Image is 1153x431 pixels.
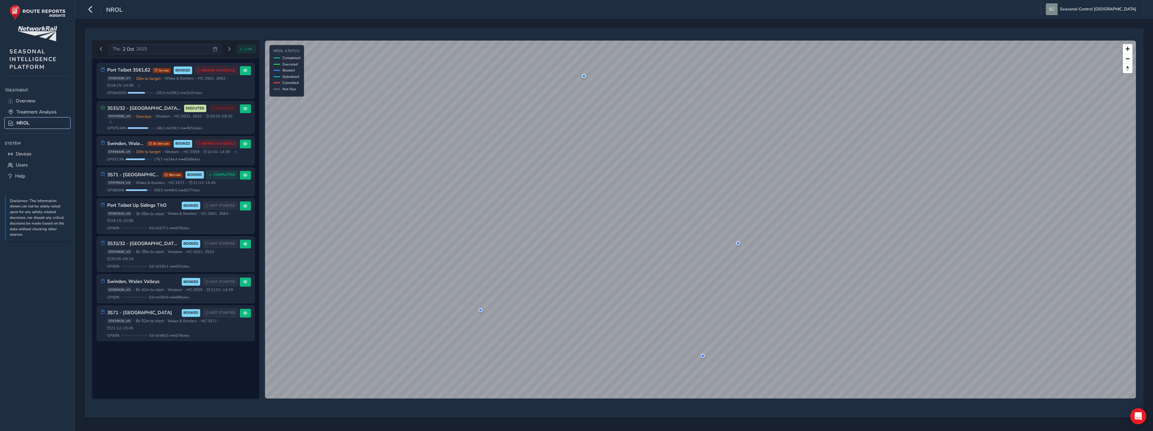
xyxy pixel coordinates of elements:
span: 6h 41m to start [136,287,164,292]
span: BEHIND SCHEDULE [202,68,235,73]
h3: 3S71 - [GEOGRAPHIC_DATA] [107,310,179,316]
a: NROL [5,117,70,129]
span: ST878606_v3 [107,249,132,254]
span: 39m late [163,172,183,178]
span: BOOKED [175,68,190,73]
span: BOOKED [183,203,198,208]
span: GPS 0 % [107,226,120,231]
span: • [198,212,200,215]
span: ST878524_v4 [107,181,132,185]
span: Not Run [283,87,296,92]
h3: Swindon, Wales Valleys [107,141,144,147]
span: NOT STARTED [210,279,235,285]
h3: Port Talbot Up Sidings ThO [107,203,179,208]
p: Disclaimer: The information shown can not be solely relied upon for any safety-related decisions,... [10,198,67,238]
span: • [153,114,154,118]
span: GPS 80.6 % [107,188,124,193]
span: 0.0 mi / 194.1 mi • 0 / 52 sites [149,264,189,269]
a: Help [5,171,70,182]
span: HC: 3S71 [201,319,217,324]
span: BOOKED [183,241,198,246]
span: Devices [16,151,32,157]
span: • [201,150,202,154]
span: 146.2 mi / 194.1 mi • 45 / 52 sites [156,126,202,131]
span: GPS 64.83 % [107,90,126,95]
span: 18:15 - 15:08 [107,218,134,223]
span: Western [165,149,179,154]
span: 0.0 mi / 304.9 mi • 0 / 86 sites [149,295,189,300]
span: Executed [283,62,298,67]
span: 19m to target [136,149,161,154]
span: • [218,319,220,323]
button: Zoom out [1123,54,1133,63]
img: diamond-layout [1046,3,1058,15]
span: NROL [16,120,30,126]
span: GPS 0 % [107,264,120,269]
span: Seasonal Control [GEOGRAPHIC_DATA] [1060,3,1136,15]
span: Western [168,287,182,292]
span: 2h 14m late [147,141,171,146]
span: • [133,77,134,80]
span: • [165,288,166,292]
span: 18m to target [136,76,161,81]
a: Overview [5,95,70,106]
span: 6h 35m to start [136,249,164,254]
span: ST878525_v5 [107,319,132,323]
span: • [172,114,173,118]
span: HC: 3S61, 3S62 [198,76,225,81]
span: ST882444_v4 [107,211,132,216]
span: • [162,150,163,154]
span: 135.0 mi / 208.2 mi • 31 / 47 sites [156,90,202,95]
span: BOOKED [187,172,202,178]
span: 0.0 mi / 277.1 mi • 0 / 78 sites [149,226,189,231]
span: 3m late [153,68,171,73]
span: • [204,288,205,292]
button: Reset bearing to north [1123,63,1133,73]
span: HC: 3S59 [183,149,200,154]
span: • [195,77,197,80]
span: • [162,77,163,80]
a: Devices [5,148,70,159]
span: BREACHED [216,106,235,111]
div: Treatment [5,85,70,95]
span: • [203,114,205,118]
img: customer logo [18,26,57,41]
a: Users [5,159,70,171]
span: Users [16,162,28,168]
span: Wales & Borders [136,180,165,185]
span: BOOKED [175,141,190,146]
span: NOT STARTED [210,203,235,208]
span: Wales & Borders [165,76,194,81]
span: ST898450_v3 [107,287,132,292]
span: • [198,319,200,323]
span: • [184,250,185,254]
span: 2025 [136,46,147,52]
span: NOT STARTED [210,310,235,316]
canvas: Map [265,41,1136,398]
span: GPS 0 % [107,295,120,300]
span: Treatment Analysis [16,109,57,115]
span: Submitted [283,74,299,79]
span: Western [156,114,170,119]
span: Western [168,249,182,254]
span: HC: 3S61, 3S62 [201,211,228,216]
span: GPS 72.3 % [107,157,124,162]
span: 21:12 - 15:45 [107,326,134,331]
span: Overdue [136,114,152,119]
span: • [133,181,134,185]
span: Booked [283,68,295,73]
span: ST878585_v4 [107,114,132,119]
span: • [133,319,134,323]
span: Wales & Borders [168,319,197,324]
span: 20:55 - 09:20 [206,114,232,119]
span: HC: 3S31, 3S32 [174,114,202,119]
span: 21:12 - 15:45 [189,180,216,185]
span: • [215,250,217,254]
span: SEASONAL INTELLIGENCE PLATFORM [9,48,57,71]
span: Wales & Borders [168,211,197,216]
img: rr logo [9,5,66,20]
span: 176.7 mi / 244.4 mi • 60 / 68 sites [154,157,200,162]
span: 18:15 - 14:38 [107,83,134,88]
span: Thu [113,46,120,52]
button: Seasonal Control [GEOGRAPHIC_DATA] [1046,3,1139,15]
